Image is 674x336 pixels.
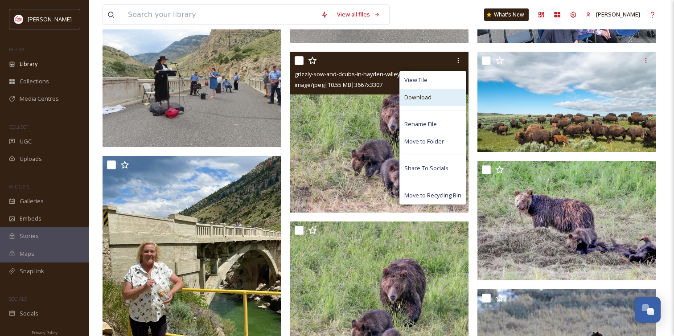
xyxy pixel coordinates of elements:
span: SnapLink [20,267,44,275]
span: Privacy Policy [32,330,58,336]
img: grizzly-sow-and-cub-on-bison-carcass-in-hayden-valley_32089657603_o.jpg [477,161,656,280]
img: grizzly-sow-and-dcubs-in-hayden-valley_32863914606_o.jpg [290,52,469,213]
span: grizzly-sow-and-dcubs-in-hayden-valley_32863914606_o.jpg [295,70,452,78]
span: Rename File [404,120,437,128]
span: [PERSON_NAME] [596,10,640,18]
span: Library [20,60,37,68]
span: Galleries [20,197,44,205]
button: Open Chat [635,297,661,323]
span: Media Centres [20,94,59,103]
span: Collections [20,77,49,86]
input: Search your library [123,5,316,25]
span: Move to Folder [404,137,444,146]
span: SOCIALS [9,295,27,302]
span: Embeds [20,214,41,223]
span: Stories [20,232,39,240]
span: [PERSON_NAME] [28,15,72,23]
span: image/jpeg | 10.55 MB | 3667 x 3307 [295,81,382,89]
span: Download [404,93,432,102]
span: COLLECT [9,123,28,130]
img: images%20(1).png [14,15,23,24]
span: Move to Recycling Bin [404,191,461,200]
a: [PERSON_NAME] [581,6,645,23]
span: MEDIA [9,46,25,53]
img: Bison in Hayden Valley.jpg [477,52,656,152]
span: Socials [20,309,38,318]
img: IMG_3995.JPG [103,13,281,147]
a: What's New [484,8,529,21]
a: View all files [333,6,385,23]
span: Maps [20,250,34,258]
span: Uploads [20,155,42,163]
span: View File [404,76,427,84]
span: WIDGETS [9,183,29,190]
span: UGC [20,137,32,146]
span: Share To Socials [404,164,448,172]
